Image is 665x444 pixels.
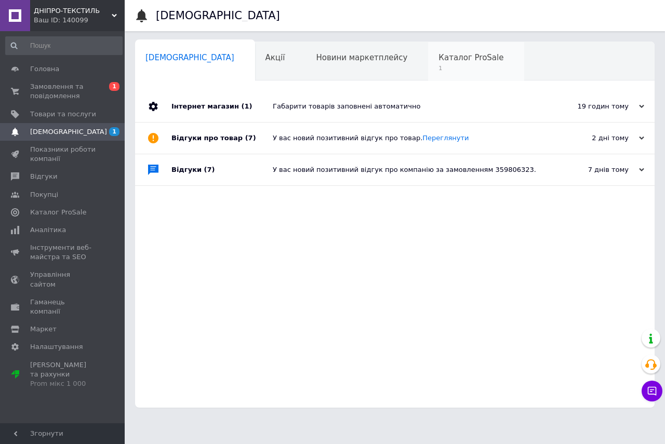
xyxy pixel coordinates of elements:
span: Головна [30,64,59,74]
span: (1) [241,102,252,110]
span: Управління сайтом [30,270,96,289]
span: (7) [204,166,215,173]
div: У вас новий позитивний відгук про компанію за замовленням 359806323. [273,165,540,174]
div: Відгуки про товар [171,123,273,154]
span: 1 [109,127,119,136]
span: Акції [265,53,285,62]
input: Пошук [5,36,123,55]
span: Новини маркетплейсу [316,53,407,62]
div: Ваш ID: 140099 [34,16,125,25]
span: Інструменти веб-майстра та SEO [30,243,96,262]
span: 1 [438,64,503,72]
span: Відгуки [30,172,57,181]
a: Переглянути [422,134,469,142]
div: Габарити товарів заповнені автоматично [273,102,540,111]
div: 19 годин тому [540,102,644,111]
span: Покупці [30,190,58,199]
div: 2 дні тому [540,133,644,143]
div: Інтернет магазин [171,91,273,122]
span: (7) [245,134,256,142]
span: Аналітика [30,225,66,235]
span: [DEMOGRAPHIC_DATA] [145,53,234,62]
div: 7 днів тому [540,165,644,174]
h1: [DEMOGRAPHIC_DATA] [156,9,280,22]
div: Prom мікс 1 000 [30,379,96,388]
span: [DEMOGRAPHIC_DATA] [30,127,107,137]
span: 1 [109,82,119,91]
span: Показники роботи компанії [30,145,96,164]
div: У вас новий позитивний відгук про товар. [273,133,540,143]
span: Замовлення та повідомлення [30,82,96,101]
span: ДНІПРО-ТЕКСТИЛЬ [34,6,112,16]
span: [PERSON_NAME] та рахунки [30,360,96,389]
div: Відгуки [171,154,273,185]
span: Маркет [30,325,57,334]
span: Товари та послуги [30,110,96,119]
span: Каталог ProSale [438,53,503,62]
span: Налаштування [30,342,83,352]
span: Гаманець компанії [30,298,96,316]
button: Чат з покупцем [642,381,662,401]
span: Каталог ProSale [30,208,86,217]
